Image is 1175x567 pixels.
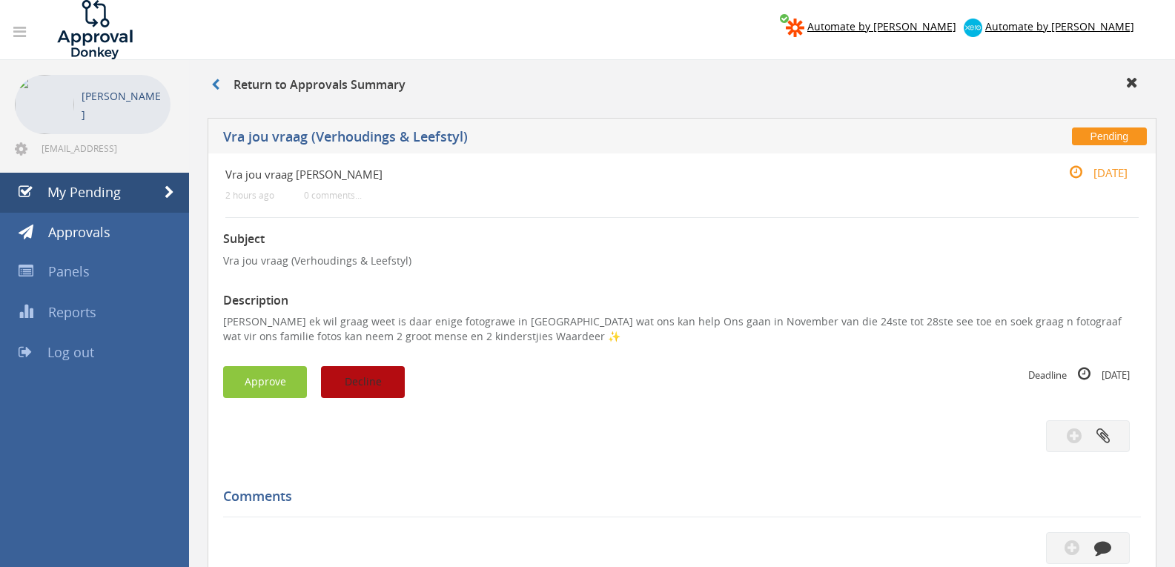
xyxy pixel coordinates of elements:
span: Log out [47,343,94,361]
span: Automate by [PERSON_NAME] [985,19,1134,33]
span: My Pending [47,183,121,201]
span: Approvals [48,223,110,241]
small: [DATE] [1053,165,1128,181]
small: 2 hours ago [225,190,274,201]
h3: Return to Approvals Summary [211,79,406,92]
h5: Comments [223,489,1130,504]
p: [PERSON_NAME] [82,87,163,124]
button: Approve [223,366,307,398]
p: Vra jou vraag (Verhoudings & Leefstyl) [223,253,1141,268]
img: zapier-logomark.png [786,19,804,37]
p: [PERSON_NAME] ek wil graag weet is daar enige fotograwe in [GEOGRAPHIC_DATA] wat ons kan help Ons... [223,314,1141,344]
h3: Subject [223,233,1141,246]
span: Pending [1072,127,1147,145]
small: Deadline [DATE] [1028,366,1130,382]
span: [EMAIL_ADDRESS][DOMAIN_NAME] [42,142,168,154]
span: Reports [48,303,96,321]
span: Automate by [PERSON_NAME] [807,19,956,33]
h4: Vra jou vraag [PERSON_NAME] [225,168,987,181]
small: 0 comments... [304,190,362,201]
button: Decline [321,366,405,398]
img: xero-logo.png [964,19,982,37]
h3: Description [223,294,1141,308]
h5: Vra jou vraag (Verhoudings & Leefstyl) [223,130,868,148]
span: Panels [48,262,90,280]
